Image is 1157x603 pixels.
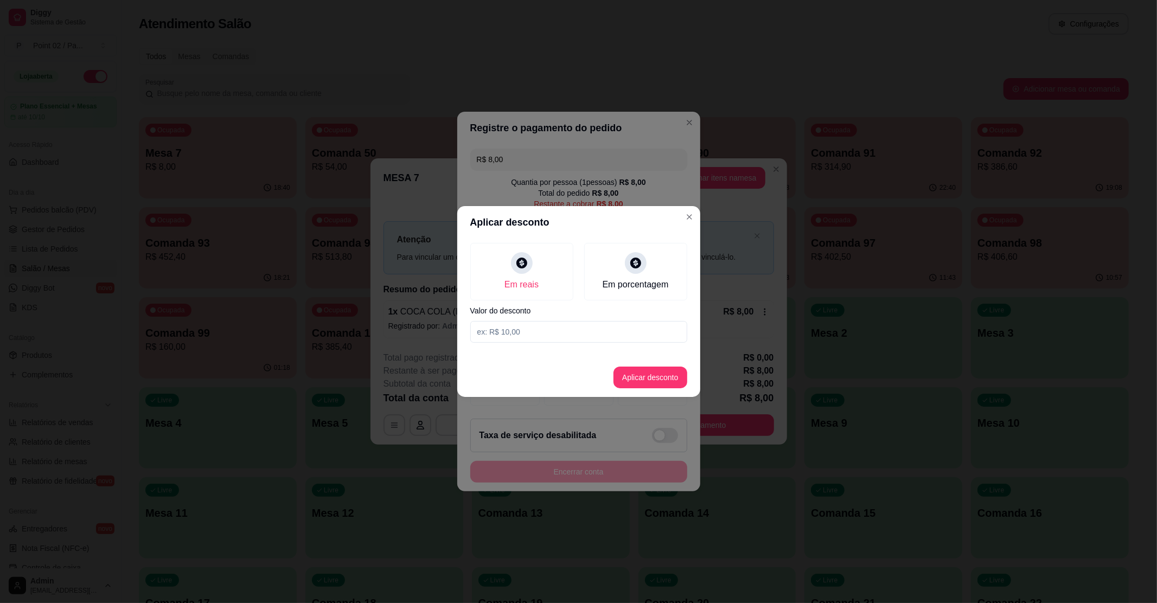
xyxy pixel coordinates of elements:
[603,278,669,291] div: Em porcentagem
[470,321,687,343] input: Valor do desconto
[470,307,687,315] label: Valor do desconto
[504,278,539,291] div: Em reais
[613,367,687,388] button: Aplicar desconto
[681,208,698,226] button: Close
[457,206,700,239] header: Aplicar desconto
